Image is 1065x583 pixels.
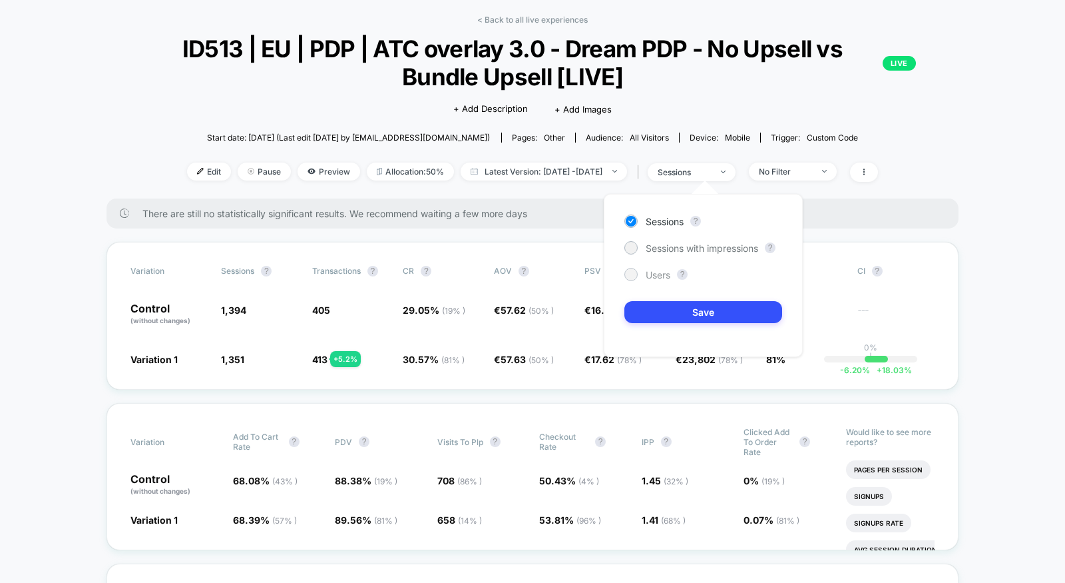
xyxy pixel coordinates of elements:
button: ? [261,266,272,277]
button: ? [519,266,529,277]
span: All Visitors [630,133,669,143]
p: LIVE [883,56,916,71]
span: Allocation: 50% [367,163,454,181]
span: Pause [238,163,291,181]
span: + Add Description [453,103,528,116]
span: | [634,163,648,182]
span: ( 50 % ) [529,306,554,316]
span: ( 4 % ) [578,476,599,486]
span: 29.05 % [403,304,465,316]
span: Sessions [221,266,254,276]
div: + 5.2 % [330,351,361,367]
span: ID513 | EU | PDP | ATC overlay 3.0 - Dream PDP - No Upsell vs Bundle Upsell [LIVE] [149,35,916,91]
span: ( 81 % ) [441,355,465,365]
button: ? [289,436,300,447]
span: Visits To Plp [437,437,483,447]
span: Clicked Add to Order rate [744,427,793,457]
img: calendar [471,168,478,175]
button: ? [690,216,701,227]
span: 88.38 % [335,475,397,486]
span: other [544,133,565,143]
span: Transactions [312,266,361,276]
span: 1,351 [221,354,244,365]
span: Start date: [DATE] (Last edit [DATE] by [EMAIL_ADDRESS][DOMAIN_NAME]) [207,133,490,143]
span: ( 81 % ) [374,516,397,526]
span: Users [646,269,670,281]
span: IPP [642,437,654,447]
span: 1.41 [642,514,686,526]
p: | [869,352,872,362]
span: (without changes) [130,487,190,495]
span: 30.57 % [403,354,465,365]
span: 89.56 % [335,514,397,526]
span: 0.07 % [744,514,799,526]
img: end [612,170,617,173]
span: 658 [437,514,482,526]
span: There are still no statistically significant results. We recommend waiting a few more days [142,208,932,219]
span: 68.08 % [233,475,298,486]
button: ? [359,436,369,447]
div: Audience: [586,133,669,143]
span: + Add Images [554,104,612,115]
span: Sessions with impressions [646,243,758,254]
span: 18.03 % [870,365,912,375]
span: ( 68 % ) [661,516,686,526]
button: ? [595,436,606,447]
span: ( 14 % ) [458,516,482,526]
span: Variation 1 [130,514,178,526]
span: Checkout Rate [539,432,588,452]
a: < Back to all live experiences [477,15,588,25]
button: ? [661,436,672,447]
button: ? [799,436,810,447]
div: Trigger: [771,133,858,143]
div: sessions [658,167,711,177]
button: ? [677,269,688,280]
span: ( 19 % ) [374,476,397,486]
span: ( 57 % ) [272,516,297,526]
span: 57.63 [501,354,554,365]
li: Signups [846,487,892,506]
img: rebalance [377,168,382,175]
span: ( 50 % ) [529,355,554,365]
button: ? [490,436,501,447]
span: -6.20 % [840,365,870,375]
span: € [494,304,554,316]
span: ( 43 % ) [272,476,298,486]
span: mobile [725,133,750,143]
span: 1.45 [642,475,688,486]
span: 0 % [744,475,785,486]
span: 413 [312,354,327,365]
span: Device: [679,133,760,143]
span: AOV [494,266,512,276]
span: € [494,354,554,365]
span: ( 32 % ) [664,476,688,486]
span: 53.81 % [539,514,601,526]
img: end [721,171,726,173]
img: end [822,170,827,173]
span: ( 81 % ) [776,516,799,526]
span: Edit [187,163,231,181]
p: Control [130,474,220,496]
p: Would like to see more reports? [846,427,935,447]
p: Control [130,303,208,326]
li: Pages Per Session [846,460,931,479]
span: 57.62 [501,304,554,316]
button: ? [872,266,883,277]
button: Save [624,301,782,323]
div: Pages: [512,133,565,143]
li: Avg Session Duration [846,540,945,559]
span: 1,394 [221,304,246,316]
button: ? [765,243,775,253]
span: PDV [335,437,352,447]
span: + [877,365,882,375]
span: ( 19 % ) [761,476,785,486]
span: CR [403,266,414,276]
span: Custom Code [807,133,858,143]
div: No Filter [759,167,812,177]
span: CI [857,266,931,277]
span: 50.43 % [539,475,599,486]
button: ? [367,266,378,277]
span: Sessions [646,216,684,227]
span: ( 86 % ) [457,476,482,486]
span: 68.39 % [233,514,297,526]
